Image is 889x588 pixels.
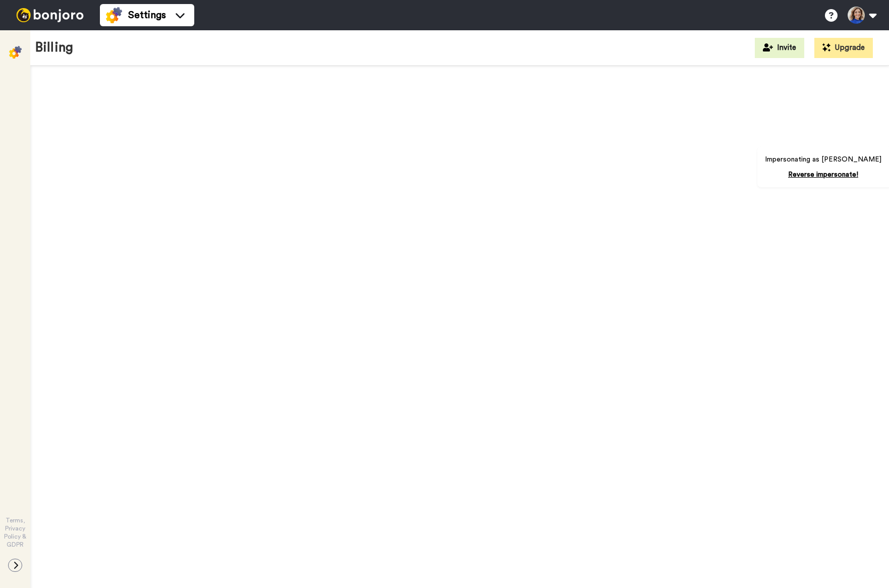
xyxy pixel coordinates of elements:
[765,154,881,165] p: Impersonating as [PERSON_NAME]
[9,46,22,59] img: settings-colored.svg
[788,171,858,178] a: Reverse impersonate!
[106,7,122,23] img: settings-colored.svg
[814,38,873,58] button: Upgrade
[128,8,166,22] span: Settings
[755,38,804,58] button: Invite
[12,8,88,22] img: bj-logo-header-white.svg
[35,40,73,55] h1: Billing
